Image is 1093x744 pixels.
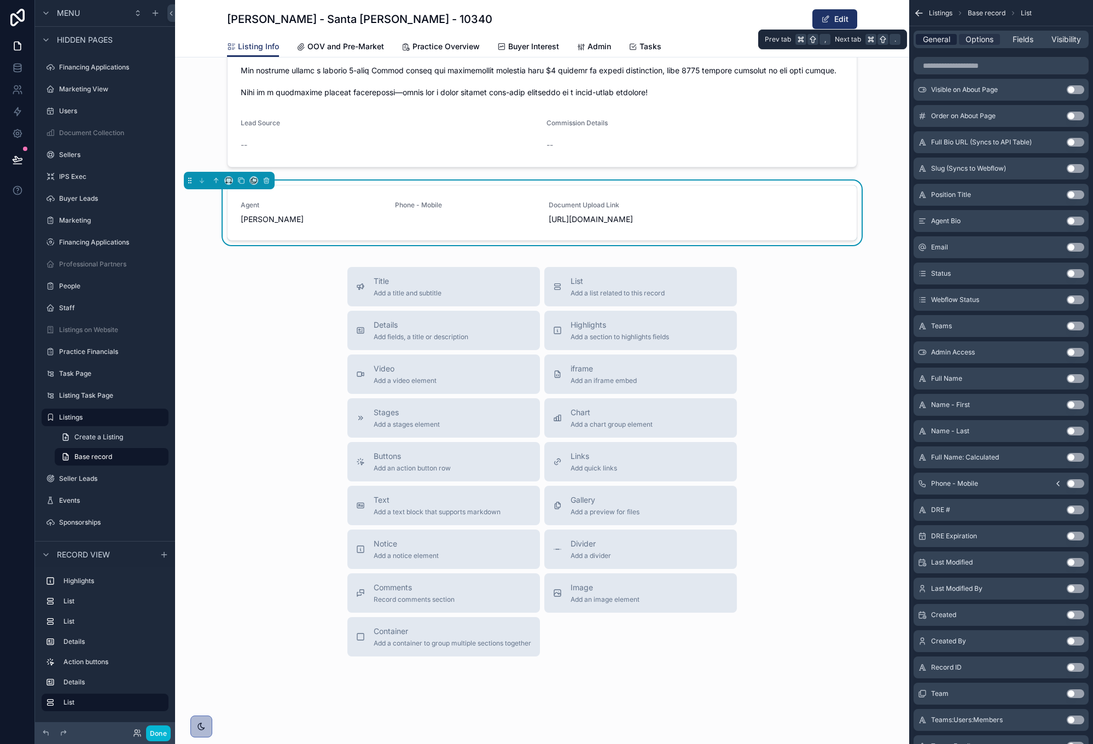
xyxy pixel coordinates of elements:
a: Listing Info [227,37,279,57]
label: Sponsorships [59,518,166,527]
button: iframeAdd an iframe embed [544,354,737,394]
span: Admin [588,41,611,52]
span: Container [374,626,531,637]
span: Document Upload Link [549,201,690,210]
span: Slug (Syncs to Webflow) [931,164,1006,173]
button: StagesAdd a stages element [347,398,540,438]
span: Last Modified By [931,584,982,593]
button: NoticeAdd a notice element [347,530,540,569]
span: Practice Overview [412,41,480,52]
a: IPS Exec [42,168,168,185]
a: Listing Task Page [42,387,168,404]
span: iframe [571,363,637,374]
a: Events [42,492,168,509]
button: VideoAdd a video element [347,354,540,394]
span: Team [931,689,949,698]
span: Add a text block that supports markdown [374,508,501,516]
label: Details [63,637,164,646]
label: Buyer Leads [59,194,166,203]
span: Created [931,611,956,619]
label: Marketing [59,216,166,225]
span: Phone - Mobile [395,201,536,210]
span: General [923,34,950,45]
button: Done [146,725,171,741]
span: Title [374,276,441,287]
label: Users [59,107,166,115]
span: Base record [968,9,1005,18]
span: [URL][DOMAIN_NAME] [549,214,690,225]
span: Text [374,495,501,505]
a: Buyer Leads [42,190,168,207]
span: Agent Bio [931,217,961,225]
span: Create a Listing [74,433,123,441]
span: Listings [929,9,952,18]
span: Add a title and subtitle [374,289,441,298]
span: Add an action button row [374,464,451,473]
span: Add a preview for files [571,508,639,516]
a: Buyer Interest [497,37,559,59]
span: Admin Access [931,348,975,357]
span: Add a notice element [374,551,439,560]
span: Name - Last [931,427,969,435]
span: Chart [571,407,653,418]
span: Add an image element [571,595,639,604]
span: Add a divider [571,551,611,560]
a: Agent[PERSON_NAME]Phone - MobileDocument Upload Link[URL][DOMAIN_NAME] [228,185,857,240]
span: Visibility [1051,34,1081,45]
a: Practice Overview [402,37,480,59]
label: Listings [59,413,162,422]
span: Notice [374,538,439,549]
label: Financing Applications [59,63,166,72]
label: List [63,698,160,707]
span: Record comments section [374,595,455,604]
span: DRE Expiration [931,532,977,540]
a: OOV and Pre-Market [296,37,384,59]
span: Hidden pages [57,34,113,45]
span: Divider [571,538,611,549]
label: Seller Leads [59,474,166,483]
button: LinksAdd quick links [544,442,737,481]
label: Sellers [59,150,166,159]
a: Tasks [629,37,661,59]
label: Details [63,678,164,687]
span: Created By [931,637,966,646]
button: Edit [812,9,857,29]
button: DetailsAdd fields, a title or description [347,311,540,350]
a: Create a Listing [55,428,168,446]
a: Financing Applications [42,234,168,251]
span: Details [374,319,468,330]
span: Add a video element [374,376,437,385]
span: [PERSON_NAME] [241,214,382,225]
label: List [63,617,164,626]
button: ButtonsAdd an action button row [347,442,540,481]
span: Add quick links [571,464,617,473]
span: Record view [57,549,110,560]
span: Highlights [571,319,669,330]
label: Action buttons [63,658,164,666]
span: Image [571,582,639,593]
button: ContainerAdd a container to group multiple sections together [347,617,540,656]
span: OOV and Pre-Market [307,41,384,52]
span: Status [931,269,951,278]
a: Practice Financials [42,343,168,361]
button: GalleryAdd a preview for files [544,486,737,525]
span: Position Title [931,190,971,199]
a: Marketing View [42,80,168,98]
button: HighlightsAdd a section to highlights fields [544,311,737,350]
span: Full Name: Calculated [931,453,999,462]
a: Listings on Website [42,321,168,339]
span: Video [374,363,437,374]
span: Stages [374,407,440,418]
span: Comments [374,582,455,593]
a: Financing Applications [42,59,168,76]
span: List [1021,9,1032,18]
span: Prev tab [765,35,791,44]
span: Links [571,451,617,462]
a: Admin [577,37,611,59]
span: , [821,35,829,44]
span: Full Name [931,374,962,383]
a: Users [42,102,168,120]
button: TextAdd a text block that supports markdown [347,486,540,525]
span: Agent [241,201,382,210]
span: Options [966,34,993,45]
